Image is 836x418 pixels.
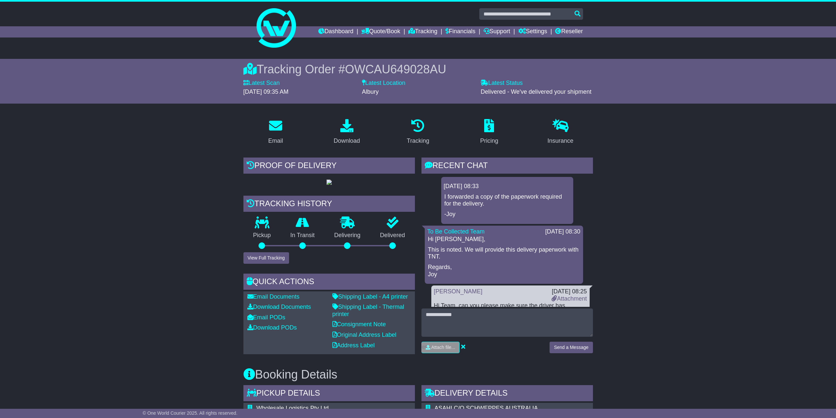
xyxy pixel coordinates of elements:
[332,293,408,300] a: Shipping Label - A4 printer
[243,88,289,95] span: [DATE] 09:35 AM
[247,314,285,321] a: Email PODs
[428,236,580,243] p: Hi [PERSON_NAME],
[332,304,404,317] a: Shipping Label - Thermal printer
[434,288,483,295] a: [PERSON_NAME]
[444,211,570,218] p: -Joy
[243,62,593,76] div: Tracking Order #
[476,117,503,148] a: Pricing
[334,136,360,145] div: Download
[264,117,287,148] a: Email
[243,196,415,213] div: Tracking history
[143,410,237,416] span: © One World Courier 2025. All rights reserved.
[545,228,580,235] div: [DATE] 08:30
[332,342,375,349] a: Address Label
[402,117,433,148] a: Tracking
[281,232,325,239] p: In Transit
[257,405,329,411] span: Wholesale Logistics Pty Ltd
[552,295,587,302] a: Attachment
[428,246,580,260] p: This is noted. We will provide this delivery paperwork with TNT.
[407,136,429,145] div: Tracking
[543,117,578,148] a: Insurance
[243,385,415,403] div: Pickup Details
[427,228,485,235] a: To Be Collected Team
[332,321,386,328] a: Consignment Note
[243,232,281,239] p: Pickup
[444,183,571,190] div: [DATE] 08:33
[421,158,593,175] div: RECENT CHAT
[435,405,538,411] span: ASAHI C/O SCHWEPPES AUSTRALIA
[480,136,498,145] div: Pricing
[421,385,593,403] div: Delivery Details
[327,180,332,185] img: GetPodImage
[444,193,570,208] p: I forwarded a copy of the paperwork required for the delivery.
[362,88,379,95] span: Albury
[428,264,580,278] p: Regards, Joy
[481,80,523,87] label: Latest Status
[518,26,547,37] a: Settings
[325,232,371,239] p: Delivering
[247,293,300,300] a: Email Documents
[550,342,593,353] button: Send a Message
[481,88,591,95] span: Delivered - We've delivered your shipment
[555,26,583,37] a: Reseller
[445,26,475,37] a: Financials
[243,368,593,381] h3: Booking Details
[243,158,415,175] div: Proof of Delivery
[332,332,396,338] a: Original Address Label
[243,274,415,291] div: Quick Actions
[243,252,289,264] button: View Full Tracking
[370,232,415,239] p: Delivered
[329,117,364,148] a: Download
[361,26,400,37] a: Quote/Book
[434,302,587,316] div: Hi Team, can you please make sure the driver has attached paperwork for delivery.
[247,304,311,310] a: Download Documents
[484,26,510,37] a: Support
[268,136,283,145] div: Email
[345,62,446,76] span: OWCAU649028AU
[408,26,437,37] a: Tracking
[243,80,280,87] label: Latest Scan
[548,136,574,145] div: Insurance
[362,80,405,87] label: Latest Location
[552,288,587,295] div: [DATE] 08:25
[318,26,353,37] a: Dashboard
[247,324,297,331] a: Download PODs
